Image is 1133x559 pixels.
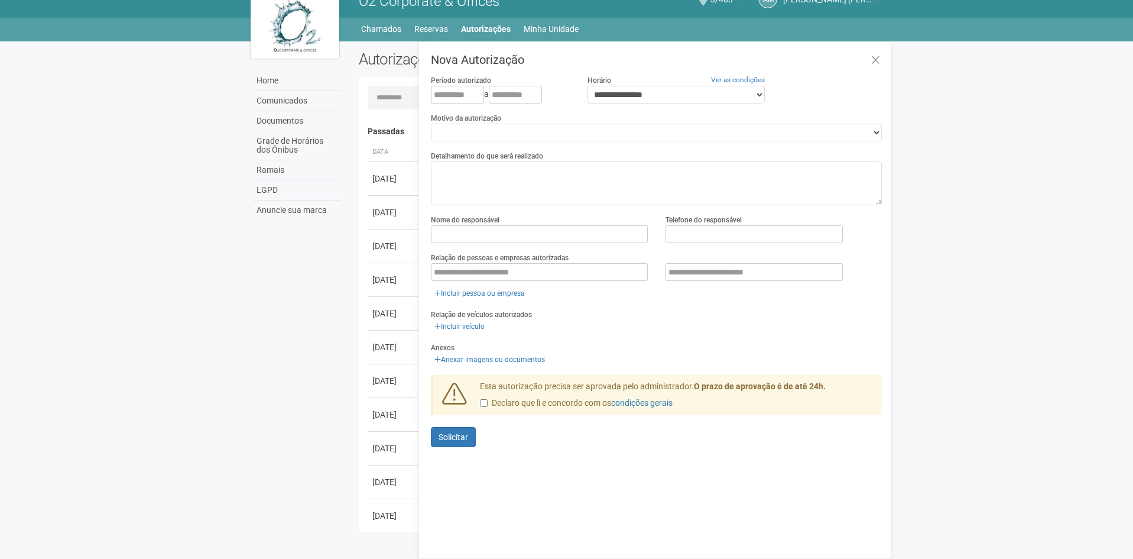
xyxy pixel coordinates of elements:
div: [DATE] [372,274,416,286]
span: Solicitar [439,432,468,442]
a: Comunicados [254,91,341,111]
div: [DATE] [372,240,416,252]
a: Documentos [254,111,341,131]
a: Ver as condições [711,76,765,84]
a: Home [254,71,341,91]
h3: Nova Autorização [431,54,882,66]
a: Anexar imagens ou documentos [431,353,548,366]
div: [DATE] [372,206,416,218]
label: Relação de veículos autorizados [431,309,532,320]
a: Grade de Horários dos Ônibus [254,131,341,160]
div: a [431,86,569,104]
label: Nome do responsável [431,215,499,225]
th: Data [368,143,421,162]
label: Motivo da autorização [431,113,501,124]
a: LGPD [254,180,341,201]
label: Relação de pessoas e empresas autorizadas [431,253,569,263]
div: [DATE] [372,476,416,488]
a: Anuncie sua marca [254,201,341,220]
a: Ramais [254,160,341,180]
div: [DATE] [372,308,416,319]
h4: Passadas [368,127,874,136]
a: Autorizações [461,21,511,37]
div: [DATE] [372,442,416,454]
strong: O prazo de aprovação é de até 24h. [694,382,826,391]
label: Telefone do responsável [665,215,742,225]
a: Incluir veículo [431,320,488,333]
a: Chamados [361,21,401,37]
div: [DATE] [372,510,416,522]
label: Declaro que li e concordo com os [480,398,673,409]
label: Período autorizado [431,75,491,86]
div: [DATE] [372,409,416,421]
div: [DATE] [372,173,416,185]
label: Anexos [431,342,455,353]
input: Declaro que li e concordo com oscondições gerais [480,399,488,407]
div: Esta autorização precisa ser aprovada pelo administrador. [471,381,882,415]
a: Reservas [414,21,448,37]
label: Detalhamento do que será realizado [431,151,543,161]
button: Solicitar [431,427,476,447]
a: condições gerais [611,398,673,408]
a: Incluir pessoa ou empresa [431,287,528,300]
h2: Autorizações [359,50,612,68]
a: Minha Unidade [524,21,579,37]
label: Horário [587,75,611,86]
div: [DATE] [372,341,416,353]
div: [DATE] [372,375,416,387]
